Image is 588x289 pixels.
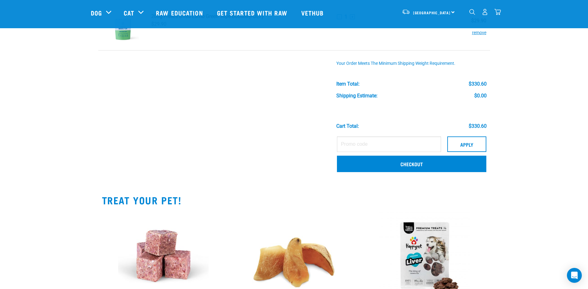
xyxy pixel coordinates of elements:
[472,24,486,36] button: remove
[337,156,486,172] a: Checkout
[336,93,378,99] div: Shipping Estimate:
[336,61,487,66] div: Your order meets the minimum shipping weight requirement.
[469,123,487,129] div: $330.60
[295,0,332,25] a: Vethub
[447,136,486,152] button: Apply
[211,0,295,25] a: Get started with Raw
[567,268,582,283] div: Open Intercom Messenger
[336,123,359,129] div: Cart total:
[451,8,490,51] td: $29.90
[494,9,501,15] img: home-icon@2x.png
[469,9,475,15] img: home-icon-1@2x.png
[336,81,360,87] div: Item Total:
[337,136,441,152] input: Promo code
[107,13,139,45] img: Freeze Dried Lamb Green Tripe Booster
[474,93,487,99] div: $0.00
[482,9,488,15] img: user.png
[124,8,134,17] a: Cat
[91,8,102,17] a: Dog
[413,11,451,14] span: [GEOGRAPHIC_DATA]
[469,81,487,87] div: $330.60
[150,0,210,25] a: Raw Education
[102,194,486,206] h2: TREAT YOUR PET!
[402,9,410,15] img: van-moving.png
